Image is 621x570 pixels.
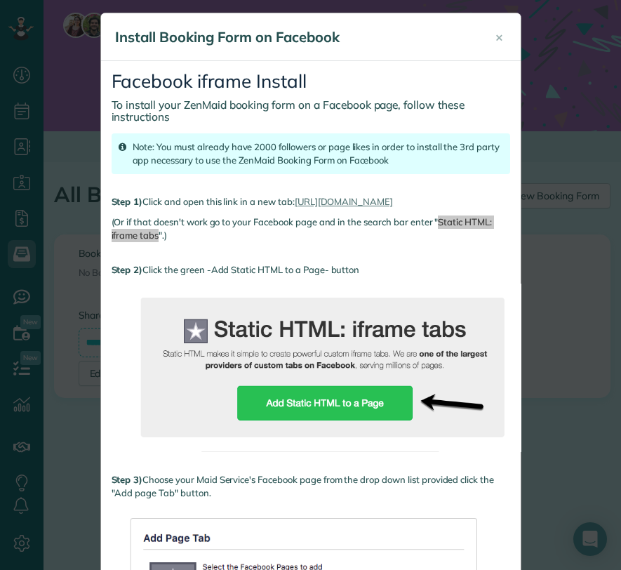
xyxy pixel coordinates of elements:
[112,196,143,207] strong: Step 1)
[112,284,533,451] img: facebook-install-image1-9afba69d380e6110a82b7e7f58c8930e5c645f2f215a460ae2567bf9760c7ed8.png
[485,20,514,54] button: Close
[112,133,510,174] div: Note: You must already have 2000 followers or page likes in order to install the 3rd party app ne...
[112,264,143,275] strong: Step 2)
[115,27,473,47] h4: Install Booking Form on Facebook
[112,99,510,123] h4: To install your ZenMaid booking form on a Facebook page, follow these instructions
[112,473,510,500] p: Choose your Maid Service's Facebook page from the drop down list provided click the "Add page Tab...
[495,29,503,45] span: ×
[112,474,143,485] strong: Step 3)
[295,196,393,207] a: [URL][DOMAIN_NAME]
[112,263,510,277] p: Click the green -Add Static HTML to a Page- button
[112,195,510,208] p: Click and open this link in a new tab:
[112,216,510,242] div: (Or if that doesn't work go to your Facebook page and in the search bar enter "Static HTML: ifram...
[112,72,510,92] h3: Facebook iframe Install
